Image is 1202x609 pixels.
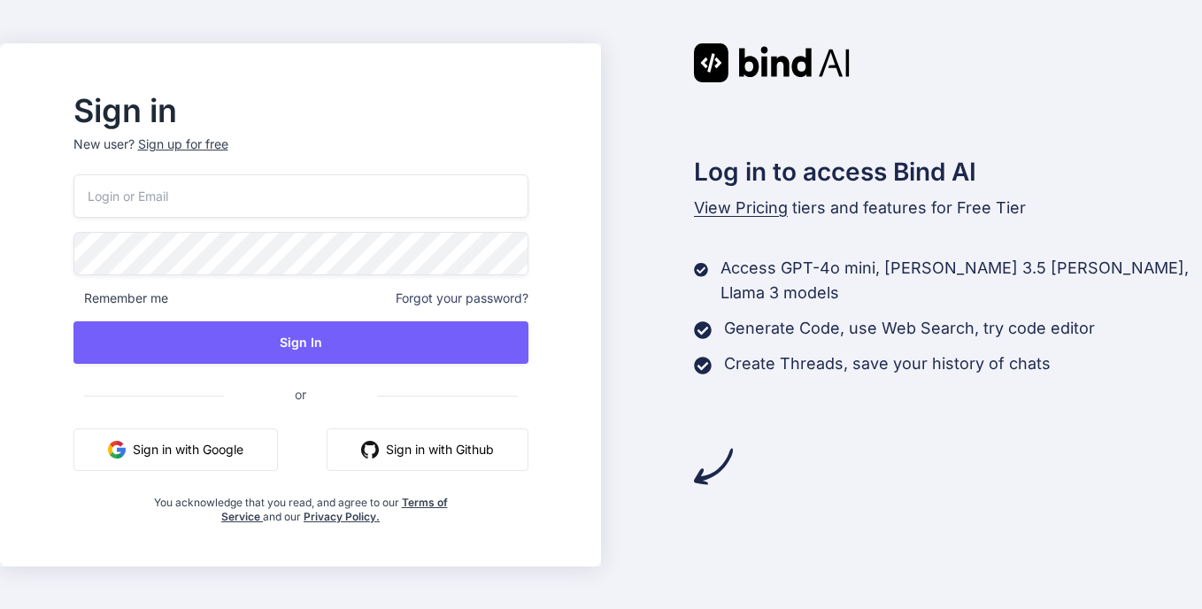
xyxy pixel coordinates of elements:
[694,153,1202,190] h2: Log in to access Bind AI
[108,441,126,459] img: google
[138,135,228,153] div: Sign up for free
[694,43,850,82] img: Bind AI logo
[73,289,168,307] span: Remember me
[396,289,528,307] span: Forgot your password?
[73,321,528,364] button: Sign In
[73,428,278,471] button: Sign in with Google
[724,351,1051,376] p: Create Threads, save your history of chats
[361,441,379,459] img: github
[224,373,377,416] span: or
[73,174,528,218] input: Login or Email
[327,428,528,471] button: Sign in with Github
[73,135,528,174] p: New user?
[221,496,448,523] a: Terms of Service
[149,485,452,524] div: You acknowledge that you read, and agree to our and our
[694,196,1202,220] p: tiers and features for Free Tier
[73,96,528,125] h2: Sign in
[724,316,1095,341] p: Generate Code, use Web Search, try code editor
[694,198,788,217] span: View Pricing
[720,256,1202,305] p: Access GPT-4o mini, [PERSON_NAME] 3.5 [PERSON_NAME], Llama 3 models
[304,510,380,523] a: Privacy Policy.
[694,447,733,486] img: arrow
